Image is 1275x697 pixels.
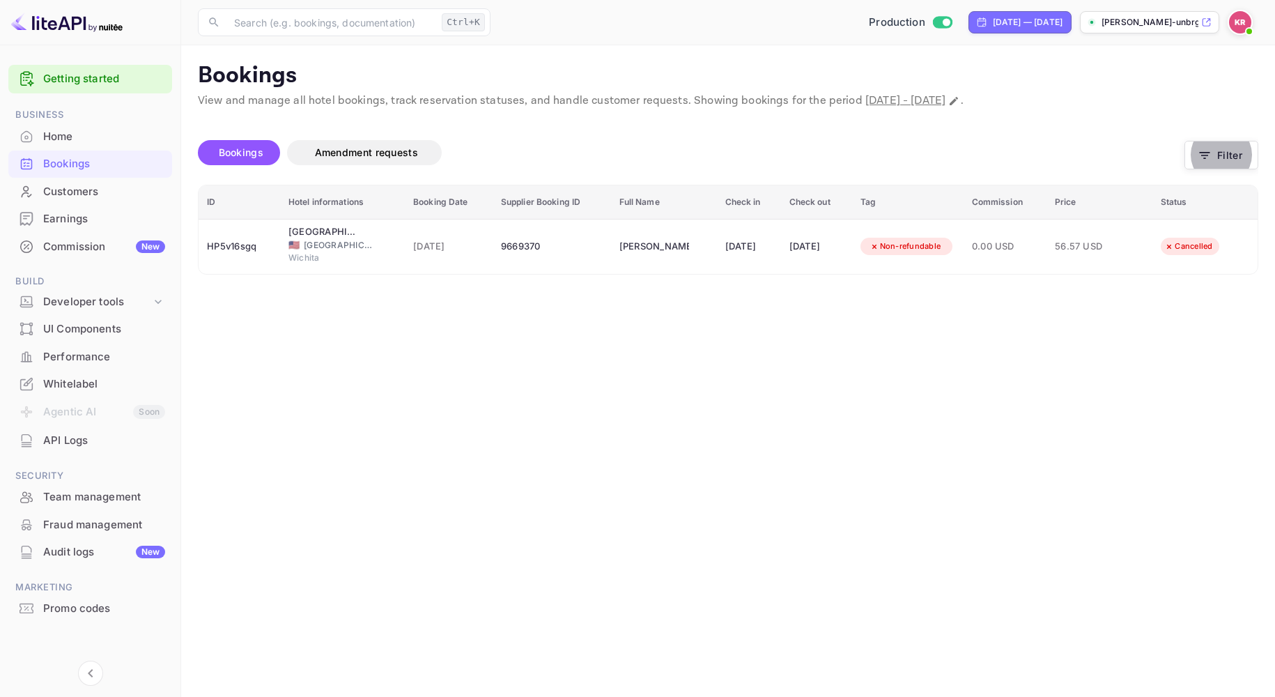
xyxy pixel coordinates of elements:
span: Marketing [8,580,172,595]
div: Home [43,129,165,145]
a: Fraud management [8,512,172,537]
p: View and manage all hotel bookings, track reservation statuses, and handle customer requests. Sho... [198,93,1258,109]
div: Fraud management [8,512,172,539]
th: Supplier Booking ID [493,185,611,220]
th: Price [1046,185,1152,220]
div: Team management [43,489,165,505]
div: Earnings [43,211,165,227]
input: Search (e.g. bookings, documentation) [226,8,436,36]
th: Commission [964,185,1046,220]
span: Security [8,468,172,484]
th: Booking Date [405,185,493,220]
a: Customers [8,178,172,204]
div: Wyndham Garden Wichita Downtown [288,225,358,239]
div: Customers [8,178,172,206]
a: Earnings [8,206,172,231]
th: Check in [717,185,781,220]
div: UI Components [43,321,165,337]
p: Bookings [198,62,1258,90]
div: Joseph Hall [619,236,689,258]
div: Customers [43,184,165,200]
th: Check out [781,185,852,220]
div: Promo codes [43,601,165,617]
div: Promo codes [8,595,172,622]
span: [GEOGRAPHIC_DATA] [304,239,373,252]
div: Home [8,123,172,151]
span: 0.00 USD [972,239,1038,254]
button: Collapse navigation [78,661,103,686]
div: Non-refundable [860,238,950,255]
div: Ctrl+K [442,13,485,31]
div: Audit logsNew [8,539,172,566]
div: UI Components [8,316,172,343]
span: Bookings [219,146,263,158]
div: Team management [8,484,172,511]
span: Amendment requests [315,146,418,158]
div: Switch to Sandbox mode [863,15,957,31]
span: [DATE] [413,239,484,254]
img: Kobus Roux [1229,11,1251,33]
div: API Logs [8,427,172,454]
div: Bookings [8,151,172,178]
div: HP5v16sgq [207,236,272,258]
button: Filter [1184,141,1258,169]
a: Bookings [8,151,172,176]
th: Tag [852,185,964,220]
div: New [136,546,165,558]
img: LiteAPI logo [11,11,123,33]
div: [DATE] [789,236,844,258]
a: Audit logsNew [8,539,172,565]
div: Whitelabel [8,371,172,398]
span: Business [8,107,172,123]
button: Change date range [947,94,961,108]
span: United States of America [288,240,300,250]
a: API Logs [8,427,172,453]
th: Full Name [611,185,717,220]
div: Audit logs [43,544,165,560]
a: Whitelabel [8,371,172,397]
table: booking table [199,185,1258,274]
div: Performance [8,344,172,371]
div: Developer tools [8,290,172,314]
div: CommissionNew [8,233,172,261]
div: Commission [43,239,165,255]
div: 9669370 [501,236,603,258]
span: Production [869,15,925,31]
div: API Logs [43,433,165,449]
a: CommissionNew [8,233,172,259]
div: Developer tools [43,294,151,310]
th: Status [1152,185,1258,220]
div: Fraud management [43,517,165,533]
div: Whitelabel [43,376,165,392]
div: [DATE] — [DATE] [993,16,1062,29]
a: Team management [8,484,172,510]
div: New [136,240,165,253]
div: Cancelled [1155,238,1221,255]
a: Promo codes [8,595,172,621]
span: Build [8,274,172,289]
span: [DATE] - [DATE] [865,93,945,108]
span: Wichita [288,252,358,264]
span: 56.57 USD [1055,239,1125,254]
div: account-settings tabs [198,140,1184,165]
th: Hotel informations [280,185,405,220]
div: [DATE] [725,236,773,258]
th: ID [199,185,280,220]
a: Home [8,123,172,149]
a: UI Components [8,316,172,342]
div: Earnings [8,206,172,233]
p: [PERSON_NAME]-unbrg.[PERSON_NAME]... [1102,16,1198,29]
div: Performance [43,349,165,365]
div: Getting started [8,65,172,93]
div: Bookings [43,156,165,172]
a: Performance [8,344,172,369]
a: Getting started [43,71,165,87]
